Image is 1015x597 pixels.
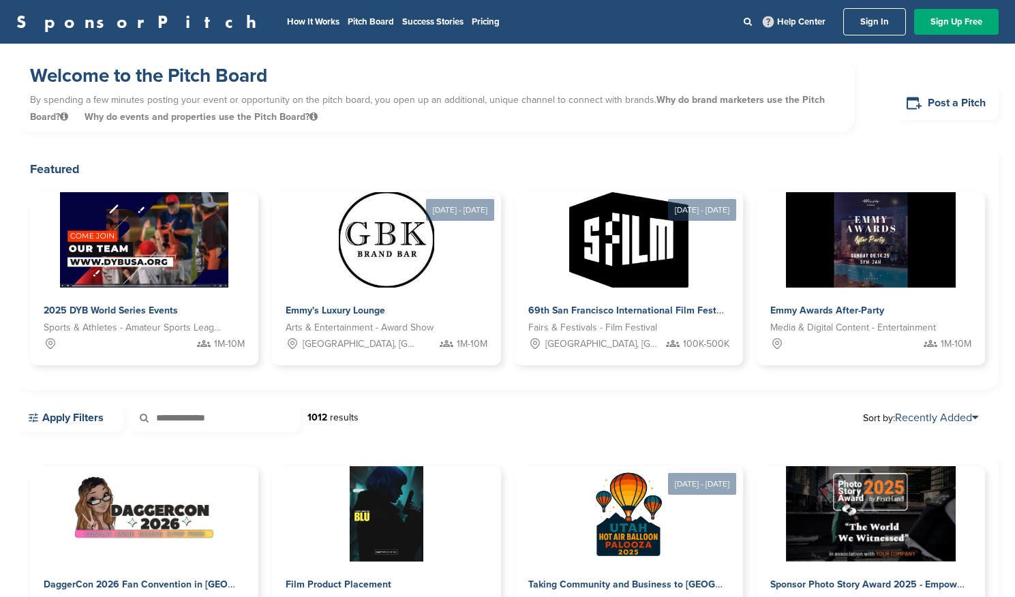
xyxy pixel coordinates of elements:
span: Taking Community and Business to [GEOGRAPHIC_DATA] with the [US_STATE] Hot Air Balloon Palooza [528,579,984,590]
a: Post a Pitch [895,87,999,120]
a: Sign Up Free [914,9,999,35]
div: [DATE] - [DATE] [668,473,736,495]
h1: Welcome to the Pitch Board [30,63,840,88]
span: Media & Digital Content - Entertainment [770,320,936,335]
span: Arts & Entertainment - Award Show [286,320,434,335]
img: Sponsorpitch & [581,466,676,562]
span: 2025 DYB World Series Events [44,305,178,316]
a: Sponsorpitch & Emmy Awards After-Party Media & Digital Content - Entertainment 1M-10M [757,192,985,365]
a: Sign In [843,8,906,35]
span: Film Product Placement [286,579,391,590]
span: [GEOGRAPHIC_DATA], [GEOGRAPHIC_DATA] [545,337,659,352]
strong: 1012 [307,412,327,423]
span: Sports & Athletes - Amateur Sports Leagues [44,320,224,335]
span: Why do events and properties use the Pitch Board? [85,111,318,123]
a: Help Center [760,14,828,30]
a: [DATE] - [DATE] Sponsorpitch & 69th San Francisco International Film Festival Fairs & Festivals -... [515,170,743,365]
a: SponsorPitch [16,13,265,31]
a: Apply Filters [16,403,123,432]
span: results [330,412,359,423]
span: 1M-10M [457,337,487,352]
span: Emmy Awards After-Party [770,305,884,316]
span: 1M-10M [214,337,245,352]
span: Fairs & Festivals - Film Festival [528,320,657,335]
span: 1M-10M [941,337,971,352]
img: Sponsorpitch & [350,466,423,562]
img: Sponsorpitch & [786,466,956,562]
span: [GEOGRAPHIC_DATA], [GEOGRAPHIC_DATA] [303,337,416,352]
img: Sponsorpitch & [73,466,216,562]
div: [DATE] - [DATE] [668,199,736,221]
div: [DATE] - [DATE] [426,199,494,221]
h2: Featured [30,159,985,179]
span: Emmy's Luxury Lounge [286,305,385,316]
img: Sponsorpitch & [339,192,434,288]
img: Sponsorpitch & [569,192,688,288]
a: Recently Added [895,411,978,425]
a: Sponsorpitch & 2025 DYB World Series Events Sports & Athletes - Amateur Sports Leagues 1M-10M [30,192,258,365]
a: Pricing [472,16,500,27]
a: Pitch Board [348,16,394,27]
span: DaggerCon 2026 Fan Convention in [GEOGRAPHIC_DATA], [GEOGRAPHIC_DATA] [44,579,406,590]
span: 100K-500K [683,337,729,352]
img: Sponsorpitch & [60,192,228,288]
img: Sponsorpitch & [786,192,956,288]
span: 69th San Francisco International Film Festival [528,305,732,316]
p: By spending a few minutes posting your event or opportunity on the pitch board, you open up an ad... [30,88,840,129]
a: [DATE] - [DATE] Sponsorpitch & Emmy's Luxury Lounge Arts & Entertainment - Award Show [GEOGRAPHIC... [272,170,500,365]
a: Success Stories [402,16,464,27]
a: How It Works [287,16,339,27]
span: Sort by: [863,412,978,423]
